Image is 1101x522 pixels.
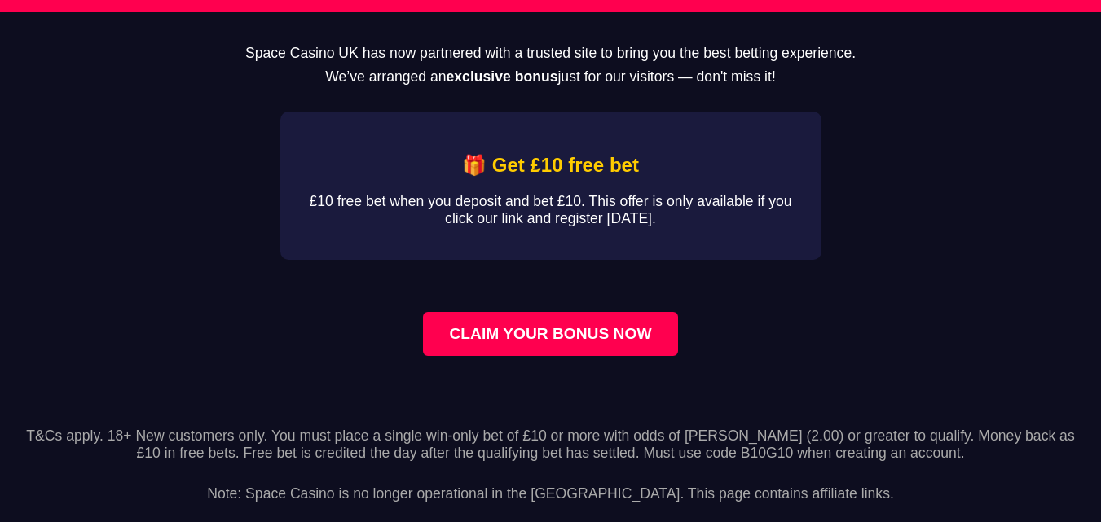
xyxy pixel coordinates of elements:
[423,312,677,356] a: Claim your bonus now
[280,112,821,260] div: Affiliate Bonus
[13,428,1088,462] p: T&Cs apply. 18+ New customers only. You must place a single win-only bet of £10 or more with odds...
[13,468,1088,502] p: Note: Space Casino is no longer operational in the [GEOGRAPHIC_DATA]. This page contains affiliat...
[447,68,558,85] strong: exclusive bonus
[306,193,795,227] p: £10 free bet when you deposit and bet £10. This offer is only available if you click our link and...
[26,68,1075,86] p: We’ve arranged an just for our visitors — don't miss it!
[26,45,1075,62] p: Space Casino UK has now partnered with a trusted site to bring you the best betting experience.
[306,154,795,177] h2: 🎁 Get £10 free bet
